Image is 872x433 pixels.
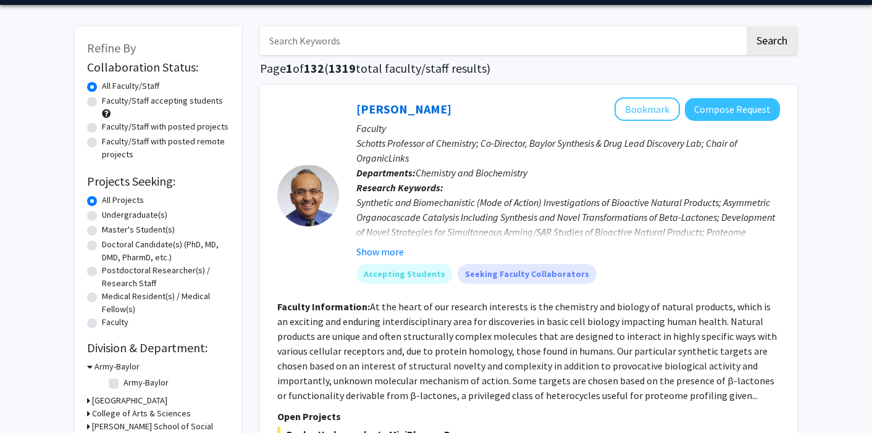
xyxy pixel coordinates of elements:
[260,27,745,55] input: Search Keywords
[102,316,128,329] label: Faculty
[356,167,416,179] b: Departments:
[102,80,159,93] label: All Faculty/Staff
[458,264,597,284] mat-chip: Seeking Faculty Collaborators
[416,167,527,179] span: Chemistry and Biochemistry
[277,300,777,402] fg-read-more: At the heart of our research interests is the chemistry and biology of natural products, which is...
[356,181,443,194] b: Research Keywords:
[356,121,780,136] p: Faculty
[356,101,451,117] a: [PERSON_NAME]
[356,244,404,259] button: Show more
[102,223,175,236] label: Master's Student(s)
[87,340,229,355] h2: Division & Department:
[286,60,293,76] span: 1
[102,264,229,290] label: Postdoctoral Researcher(s) / Research Staff
[87,40,136,56] span: Refine By
[304,60,324,76] span: 132
[356,195,780,254] div: Synthetic and Biomechanistic (Mode of Action) Investigations of Bioactive Natural Products; Asymm...
[260,61,797,76] h1: Page of ( total faculty/staff results)
[92,407,191,420] h3: College of Arts & Sciences
[747,27,797,55] button: Search
[102,238,229,264] label: Doctoral Candidate(s) (PhD, MD, DMD, PharmD, etc.)
[277,300,370,313] b: Faculty Information:
[356,264,453,284] mat-chip: Accepting Students
[102,208,167,221] label: Undergraduate(s)
[102,135,229,161] label: Faculty/Staff with posted remote projects
[685,98,780,121] button: Compose Request to Daniel Romo
[124,376,169,389] label: Army-Baylor
[277,409,780,424] p: Open Projects
[102,290,229,316] label: Medical Resident(s) / Medical Fellow(s)
[102,120,228,133] label: Faculty/Staff with posted projects
[102,194,144,207] label: All Projects
[92,394,167,407] h3: [GEOGRAPHIC_DATA]
[9,377,52,424] iframe: Chat
[329,60,356,76] span: 1319
[87,60,229,75] h2: Collaboration Status:
[356,136,780,165] p: Schotts Professor of Chemistry; Co-Director, Baylor Synthesis & Drug Lead Discovery Lab; Chair of...
[94,360,140,373] h3: Army-Baylor
[102,94,223,107] label: Faculty/Staff accepting students
[614,97,680,121] button: Add Daniel Romo to Bookmarks
[87,174,229,189] h2: Projects Seeking:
